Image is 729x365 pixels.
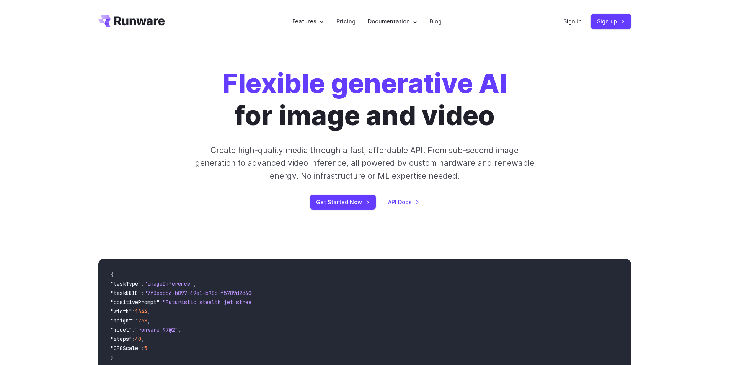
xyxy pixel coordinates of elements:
[141,290,144,296] span: :
[591,14,631,29] a: Sign up
[144,345,147,352] span: 5
[222,67,507,100] strong: Flexible generative AI
[111,354,114,361] span: }
[98,15,165,27] a: Go to /
[310,195,376,210] a: Get Started Now
[135,326,178,333] span: "runware:97@2"
[111,308,132,315] span: "width"
[193,280,196,287] span: ,
[135,308,147,315] span: 1344
[111,290,141,296] span: "taskUUID"
[111,345,141,352] span: "CFGScale"
[194,144,535,182] p: Create high-quality media through a fast, affordable API. From sub-second image generation to adv...
[135,336,141,342] span: 40
[144,280,193,287] span: "imageInference"
[132,326,135,333] span: :
[147,317,150,324] span: ,
[563,17,582,26] a: Sign in
[178,326,181,333] span: ,
[144,290,261,296] span: "7f3ebcb6-b897-49e1-b98c-f5789d2d40d7"
[111,271,114,278] span: {
[160,299,163,306] span: :
[222,67,507,132] h1: for image and video
[138,317,147,324] span: 768
[163,299,441,306] span: "Futuristic stealth jet streaking through a neon-lit cityscape with glowing purple exhaust"
[111,299,160,306] span: "positivePrompt"
[141,345,144,352] span: :
[388,198,419,206] a: API Docs
[111,326,132,333] span: "model"
[141,336,144,342] span: ,
[368,17,418,26] label: Documentation
[336,17,356,26] a: Pricing
[141,280,144,287] span: :
[430,17,442,26] a: Blog
[135,317,138,324] span: :
[111,336,132,342] span: "steps"
[147,308,150,315] span: ,
[132,308,135,315] span: :
[111,317,135,324] span: "height"
[132,336,135,342] span: :
[292,17,324,26] label: Features
[111,280,141,287] span: "taskType"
